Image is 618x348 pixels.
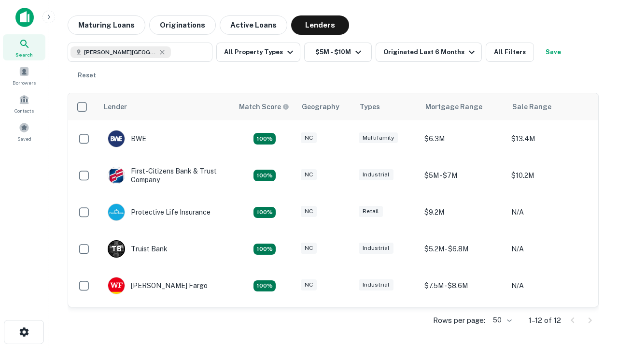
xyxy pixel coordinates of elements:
[420,231,506,267] td: $5.2M - $6.8M
[3,62,45,88] a: Borrowers
[108,277,208,294] div: [PERSON_NAME] Fargo
[506,120,593,157] td: $13.4M
[538,43,569,62] button: Save your search to get updates of matches that match your search criteria.
[253,280,276,292] div: Matching Properties: 2, hasApolloMatch: undefined
[108,167,125,184] img: picture
[301,243,317,254] div: NC
[301,279,317,290] div: NC
[301,132,317,144] div: NC
[149,15,216,35] button: Originations
[291,15,349,35] button: Lenders
[14,107,34,115] span: Contacts
[17,135,31,143] span: Saved
[68,15,145,35] button: Maturing Loans
[253,244,276,255] div: Matching Properties: 3, hasApolloMatch: undefined
[112,244,121,254] p: T B
[354,93,420,120] th: Types
[506,194,593,231] td: N/A
[253,133,276,145] div: Matching Properties: 2, hasApolloMatch: undefined
[433,315,485,326] p: Rows per page:
[13,79,36,87] span: Borrowers
[71,66,102,85] button: Reset
[489,313,513,327] div: 50
[376,43,482,62] button: Originated Last 6 Months
[570,240,618,286] iframe: Chat Widget
[233,93,296,120] th: Capitalize uses an advanced AI algorithm to match your search with the best lender. The match sco...
[253,170,276,181] div: Matching Properties: 2, hasApolloMatch: undefined
[239,101,289,112] div: Capitalize uses an advanced AI algorithm to match your search with the best lender. The match sco...
[420,120,506,157] td: $6.3M
[98,93,233,120] th: Lender
[359,132,398,144] div: Multifamily
[529,315,561,326] p: 1–12 of 12
[486,43,534,62] button: All Filters
[108,130,125,147] img: picture
[220,15,287,35] button: Active Loans
[359,169,393,180] div: Industrial
[15,8,34,27] img: capitalize-icon.png
[3,118,45,145] a: Saved
[506,267,593,304] td: N/A
[104,101,127,113] div: Lender
[15,51,33,58] span: Search
[359,279,393,290] div: Industrial
[383,46,478,58] div: Originated Last 6 Months
[301,169,317,180] div: NC
[304,43,372,62] button: $5M - $10M
[506,231,593,267] td: N/A
[506,93,593,120] th: Sale Range
[360,101,380,113] div: Types
[296,93,354,120] th: Geography
[420,304,506,341] td: $8.8M
[425,101,482,113] div: Mortgage Range
[420,194,506,231] td: $9.2M
[108,167,224,184] div: First-citizens Bank & Trust Company
[512,101,551,113] div: Sale Range
[239,101,287,112] h6: Match Score
[506,157,593,194] td: $10.2M
[420,93,506,120] th: Mortgage Range
[108,203,211,221] div: Protective Life Insurance
[302,101,339,113] div: Geography
[3,34,45,60] a: Search
[506,304,593,341] td: N/A
[3,90,45,116] a: Contacts
[301,206,317,217] div: NC
[359,206,383,217] div: Retail
[253,207,276,218] div: Matching Properties: 2, hasApolloMatch: undefined
[420,267,506,304] td: $7.5M - $8.6M
[108,240,168,258] div: Truist Bank
[359,243,393,254] div: Industrial
[108,204,125,220] img: picture
[108,277,125,294] img: picture
[84,48,156,57] span: [PERSON_NAME][GEOGRAPHIC_DATA], [GEOGRAPHIC_DATA]
[420,157,506,194] td: $5M - $7M
[216,43,300,62] button: All Property Types
[108,130,146,147] div: BWE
